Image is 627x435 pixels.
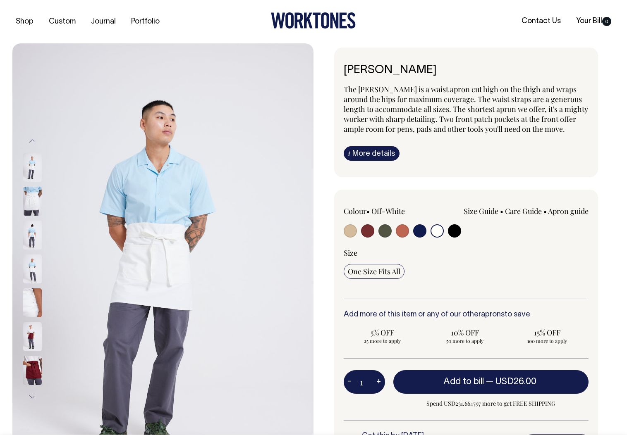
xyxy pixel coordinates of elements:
[23,221,42,250] img: off-white
[486,378,538,386] span: —
[464,206,498,216] a: Size Guide
[23,288,42,317] img: off-white
[513,328,582,338] span: 15% OFF
[443,378,484,386] span: Add to bill
[348,328,417,338] span: 5% OFF
[348,338,417,344] span: 25 more to apply
[500,206,503,216] span: •
[543,206,547,216] span: •
[23,356,42,385] img: burgundy
[344,84,588,134] span: The [PERSON_NAME] is a waist apron cut high on the thigh and wraps around the hips for maximum co...
[505,206,542,216] a: Care Guide
[426,325,503,347] input: 10% OFF 50 more to apply
[344,325,421,347] input: 5% OFF 25 more to apply
[430,328,499,338] span: 10% OFF
[495,378,536,386] span: USD26.00
[12,15,37,29] a: Shop
[344,264,404,279] input: One Size Fits All
[573,14,615,28] a: Your Bill0
[344,248,589,258] div: Size
[518,14,564,28] a: Contact Us
[548,206,589,216] a: Apron guide
[26,387,38,406] button: Next
[348,149,350,157] span: i
[344,206,442,216] div: Colour
[481,311,505,318] a: aprons
[366,206,370,216] span: •
[128,15,163,29] a: Portfolio
[430,338,499,344] span: 50 more to apply
[602,17,611,26] span: 0
[393,399,589,409] span: Spend USD231.664797 more to get FREE SHIPPING
[344,64,589,77] h6: [PERSON_NAME]
[371,206,405,216] label: Off-White
[23,322,42,351] img: burgundy
[509,325,586,347] input: 15% OFF 100 more to apply
[348,266,400,276] span: One Size Fits All
[393,370,589,393] button: Add to bill —USD26.00
[26,132,38,150] button: Previous
[513,338,582,344] span: 100 more to apply
[23,187,42,216] img: off-white
[45,15,79,29] a: Custom
[344,374,355,390] button: -
[23,153,42,182] img: off-white
[344,311,589,319] h6: Add more of this item or any of our other to save
[23,254,42,283] img: off-white
[372,374,385,390] button: +
[344,146,400,161] a: iMore details
[88,15,119,29] a: Journal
